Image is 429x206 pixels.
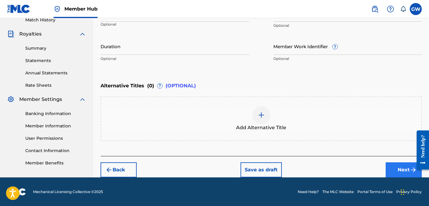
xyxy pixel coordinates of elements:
[7,5,30,13] img: MLC Logo
[101,22,148,32] p: Optional
[273,23,422,28] p: Optional
[79,30,86,38] img: expand
[236,124,286,131] span: Add Alternative Title
[7,96,14,103] img: Member Settings
[64,5,98,12] span: Member Hub
[369,3,381,15] a: Public Search
[25,58,86,64] a: Statements
[410,166,417,173] img: f7272a7cc735f4ea7f67.svg
[101,56,249,61] p: Optional
[396,189,422,195] a: Privacy Policy
[157,83,162,88] span: ?
[25,123,86,129] a: Member Information
[399,177,429,206] iframe: Chat Widget
[357,189,393,195] a: Portal Terms of Use
[25,148,86,154] a: Contact Information
[410,3,422,15] div: User Menu
[54,5,61,13] img: Top Rightsholder
[386,162,422,177] button: Next
[105,166,113,173] img: 7ee5dd4eb1f8a8e3ef2f.svg
[7,188,26,195] img: logo
[33,189,103,195] span: Mechanical Licensing Collective © 2025
[25,82,86,89] a: Rate Sheets
[25,160,86,166] a: Member Benefits
[19,96,62,103] span: Member Settings
[25,17,86,23] a: Match History
[166,82,196,89] span: (OPTIONAL)
[19,30,42,38] span: Royalties
[101,162,137,177] button: Back
[258,111,265,119] img: add
[25,111,86,117] a: Banking Information
[147,82,154,89] span: ( 0 )
[333,44,337,49] span: ?
[25,70,86,76] a: Annual Statements
[25,45,86,51] a: Summary
[322,189,354,195] a: The MLC Website
[387,5,394,13] img: help
[401,183,404,201] div: Drag
[7,30,14,38] img: Royalties
[79,96,86,103] img: expand
[400,6,406,12] div: Notifications
[101,82,144,89] span: Alternative Titles
[241,162,282,177] button: Save as draft
[273,56,422,61] p: Optional
[371,5,378,13] img: search
[384,3,396,15] div: Help
[412,126,429,174] iframe: Resource Center
[25,135,86,142] a: User Permissions
[298,189,319,195] a: Need Help?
